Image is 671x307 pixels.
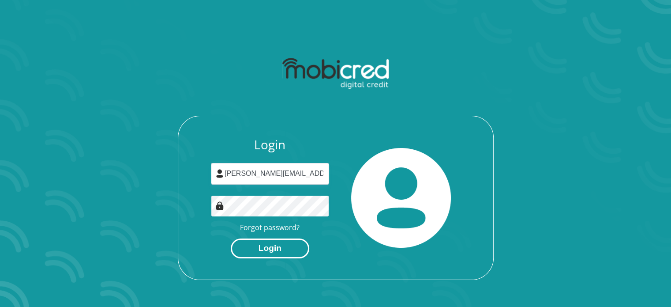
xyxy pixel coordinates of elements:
[215,169,224,178] img: user-icon image
[215,201,224,210] img: Image
[282,58,389,89] img: mobicred logo
[231,239,309,258] button: Login
[211,137,329,152] h3: Login
[240,223,300,232] a: Forgot password?
[211,163,329,185] input: Username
